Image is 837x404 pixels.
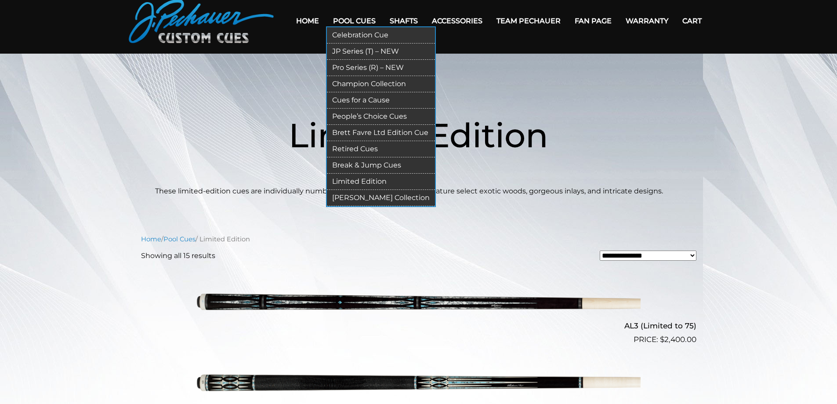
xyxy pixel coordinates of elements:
[327,27,435,44] a: Celebration Cue
[141,251,215,261] p: Showing all 15 results
[327,109,435,125] a: People’s Choice Cues
[383,10,425,32] a: Shafts
[327,44,435,60] a: JP Series (T) – NEW
[327,60,435,76] a: Pro Series (R) – NEW
[568,10,619,32] a: Fan Page
[675,10,709,32] a: Cart
[489,10,568,32] a: Team Pechauer
[155,186,682,197] p: These limited-edition cues are individually numbered and signed. These cues feature select exotic...
[141,318,696,334] h2: AL3 (Limited to 75)
[619,10,675,32] a: Warranty
[327,76,435,92] a: Champion Collection
[326,10,383,32] a: Pool Cues
[600,251,696,261] select: Shop order
[141,234,696,244] nav: Breadcrumb
[327,190,435,206] a: [PERSON_NAME] Collection
[141,235,161,243] a: Home
[660,335,664,344] span: $
[197,268,641,342] img: AL3 (Limited to 75)
[327,174,435,190] a: Limited Edition
[327,92,435,109] a: Cues for a Cause
[425,10,489,32] a: Accessories
[327,125,435,141] a: Brett Favre Ltd Edition Cue
[660,335,696,344] bdi: 2,400.00
[327,157,435,174] a: Break & Jump Cues
[289,115,548,156] span: Limited Edition
[289,10,326,32] a: Home
[141,268,696,346] a: AL3 (Limited to 75) $2,400.00
[327,141,435,157] a: Retired Cues
[163,235,196,243] a: Pool Cues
